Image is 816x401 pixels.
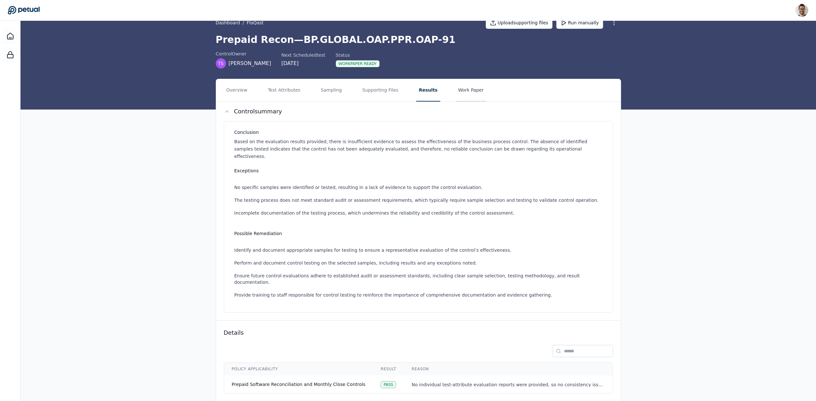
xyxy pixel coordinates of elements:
button: FloQast [247,20,264,26]
th: Reason [404,363,613,375]
button: Run manually [556,17,603,29]
th: Result [373,363,404,375]
div: Pass [381,381,396,388]
div: [DATE] [281,60,325,67]
button: Overview [224,79,250,102]
button: Sampling [318,79,345,102]
h2: Control summary [234,107,282,116]
button: Controlsummary [216,102,621,121]
img: Eliot Walker [795,4,808,17]
h1: Prepaid Recon — BP.GLOBAL.OAP.PPR.OAP-91 [216,34,621,45]
button: Test Attributes [265,79,303,102]
li: The testing process does not meet standard audit or assessment requirements, which typically requ... [234,197,605,203]
span: Prepaid Software Reconciliation and Monthly Close Controls [232,382,366,387]
a: Dashboard [216,20,240,26]
h3: Conclusion [234,129,605,135]
li: Provide training to staff responsible for control testing to reinforce the importance of comprehe... [234,292,605,298]
div: / [216,20,264,26]
span: [PERSON_NAME] [229,60,271,67]
th: Policy Applicability [224,363,373,375]
h3: Possible Remediation [234,230,605,237]
div: Next Scheduled test [281,52,325,58]
button: Work Paper [456,79,486,102]
h3: Details [224,328,613,337]
li: Perform and document control testing on the selected samples, including results and any exception... [234,260,605,266]
div: Workpaper Ready [336,60,380,67]
span: TS [218,60,223,67]
a: Go to Dashboard [8,6,40,15]
p: No individual test-attribute evaluation reports were provided, so no consistency issues could be ... [412,382,605,388]
div: Status [336,52,380,58]
a: SOC [3,47,18,62]
li: No specific samples were identified or tested, resulting in a lack of evidence to support the con... [234,184,605,191]
div: control Owner [216,51,271,57]
li: Ensure future control evaluations adhere to established audit or assessment standards, including ... [234,273,605,285]
button: Results [416,79,440,102]
a: Dashboard [3,29,18,44]
button: Uploadsupporting files [486,17,552,29]
nav: Tabs [216,79,621,102]
li: Identify and document appropriate samples for testing to ensure a representative evaluation of th... [234,247,605,253]
h3: Exceptions [234,168,605,174]
button: Supporting Files [360,79,401,102]
li: Incomplete documentation of the testing process, which undermines the reliability and credibility... [234,210,605,216]
p: Based on the evaluation results provided, there is insufficient evidence to assess the effectiven... [234,138,605,160]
